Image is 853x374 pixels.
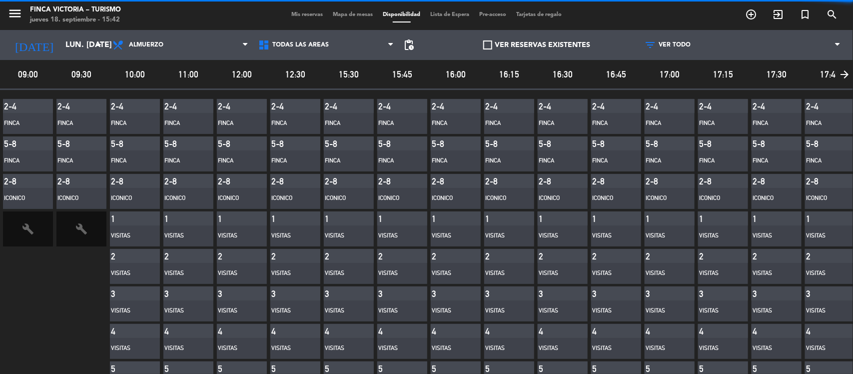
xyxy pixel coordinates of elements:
div: VISITAS [432,306,467,316]
span: pending_actions [403,39,415,51]
div: VISITAS [539,343,574,353]
div: 1 [164,213,189,224]
div: VISITAS [806,231,841,241]
div: 3 [432,288,457,299]
div: 2 [592,251,617,261]
div: Iconico [432,193,467,203]
div: 1 [753,213,778,224]
div: VISITAS [806,343,841,353]
div: 5-8 [218,138,243,149]
div: 5 [325,363,350,374]
div: VISITAS [378,231,413,241]
div: VISITAS [646,306,681,316]
div: VISITAS [753,343,788,353]
div: 2-8 [592,176,617,186]
div: VISITAS [378,306,413,316]
div: 2-4 [218,101,243,111]
span: 16:45 [591,67,642,81]
div: finca [699,118,734,128]
div: Iconico [646,193,681,203]
div: 5 [646,363,671,374]
span: Almuerzo [129,41,163,48]
div: VISITAS [753,268,788,278]
div: 2 [539,251,564,261]
div: VISITAS [164,268,199,278]
div: 1 [485,213,510,224]
div: VISITAS [218,268,253,278]
div: Iconico [271,193,306,203]
div: VISITAS [325,231,360,241]
i: exit_to_app [772,8,784,20]
div: 2-4 [753,101,778,111]
div: finca [432,118,467,128]
span: Mis reservas [286,12,328,17]
div: 5 [218,363,243,374]
div: finca [592,118,627,128]
div: Iconico [592,193,627,203]
div: 5-8 [111,138,136,149]
div: VISITAS [325,268,360,278]
div: finca [271,118,306,128]
div: 1 [646,213,671,224]
span: Todas las áreas [272,41,329,48]
div: 3 [646,288,671,299]
div: 2-4 [539,101,564,111]
div: VISITAS [539,268,574,278]
span: 09:30 [56,67,107,81]
div: 2 [806,251,831,261]
div: 4 [753,326,778,336]
div: VISITAS [164,231,199,241]
div: 2-8 [218,176,243,186]
div: 5-8 [57,138,82,149]
div: 5-8 [4,138,29,149]
div: 5 [753,363,778,374]
span: Disponibilidad [378,12,425,17]
div: Iconico [485,193,520,203]
div: 3 [325,288,350,299]
div: VISITAS [111,343,146,353]
div: 2-8 [646,176,671,186]
div: 5 [432,363,457,374]
div: Iconico [378,193,413,203]
div: Iconico [806,193,841,203]
div: 4 [699,326,724,336]
div: Iconico [218,193,253,203]
div: 1 [432,213,457,224]
div: finca [57,156,92,166]
div: 2 [646,251,671,261]
div: 2-4 [485,101,510,111]
div: FINCA VICTORIA – TURISMO [30,5,121,15]
div: 5 [806,363,831,374]
div: VISITAS [753,306,788,316]
span: 16:15 [484,67,535,81]
div: Iconico [753,193,788,203]
div: finca [539,118,574,128]
div: 2-8 [539,176,564,186]
div: finca [271,156,306,166]
div: 4 [646,326,671,336]
div: Iconico [111,193,146,203]
div: 4 [164,326,189,336]
i: menu [7,6,22,21]
div: VISITAS [646,268,681,278]
div: 5 [485,363,510,374]
i: build [75,223,87,235]
i: build [22,223,34,235]
div: Iconico [325,193,360,203]
div: 5 [699,363,724,374]
div: 5 [592,363,617,374]
div: 4 [218,326,243,336]
div: finca [218,118,253,128]
div: 2 [271,251,296,261]
div: VISITAS [111,268,146,278]
div: 5-8 [164,138,189,149]
span: 11:00 [163,67,214,81]
div: 2-8 [4,176,29,186]
span: VER TODO [659,41,691,48]
div: 1 [539,213,564,224]
div: Iconico [164,193,199,203]
div: 3 [164,288,189,299]
div: 2-4 [111,101,136,111]
div: finca [806,118,841,128]
div: 2-8 [806,176,831,186]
